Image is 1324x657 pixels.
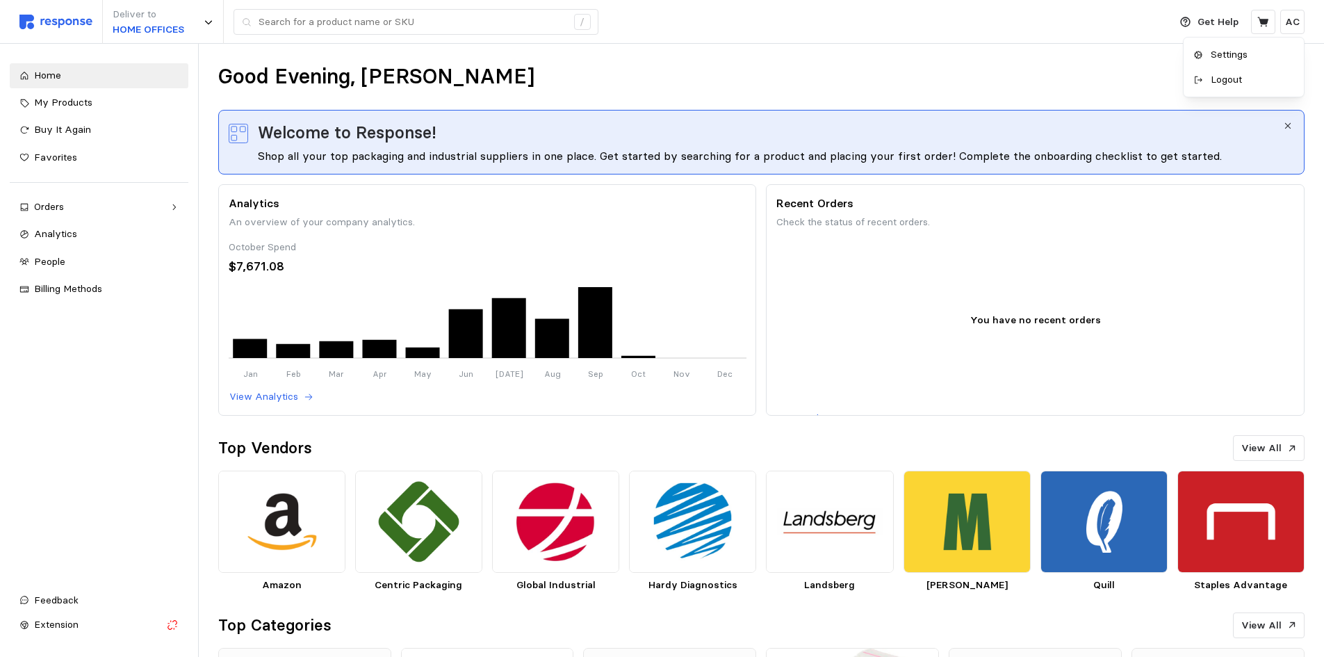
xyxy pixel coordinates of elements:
p: Hardy Diagnostics [629,578,756,593]
tspan: [DATE] [495,368,523,378]
p: You have no recent orders [970,313,1101,328]
tspan: Jan [243,368,257,378]
button: View All [1233,435,1305,462]
span: Billing Methods [34,282,102,295]
span: Extension [34,618,79,631]
p: Recent Orders [776,195,1294,212]
img: svg%3e [229,124,248,143]
tspan: Jun [459,368,473,378]
tspan: Aug [544,368,560,378]
p: AC [1285,15,1300,30]
button: Feedback [10,588,188,613]
div: Orders [34,200,164,215]
span: Buy It Again [34,123,91,136]
tspan: Mar [329,368,344,378]
p: Check the status of recent orders. [776,215,1294,230]
h2: Top Vendors [218,437,312,459]
a: Orders [10,195,188,220]
a: Home [10,63,188,88]
button: Extension [10,613,188,638]
a: Billing Methods [10,277,188,302]
img: bfee157a-10f7-4112-a573-b61f8e2e3b38.png [1040,471,1168,573]
img: 28d3e18e-6544-46cd-9dd4-0f3bdfdd001e.png [904,471,1031,573]
tspan: May [414,368,432,378]
tspan: Sep [587,368,603,378]
p: Landsberg [766,578,893,593]
span: My Products [34,96,92,108]
img: 4fb1f975-dd51-453c-b64f-21541b49956d.png [629,471,756,573]
p: [PERSON_NAME] [904,578,1031,593]
p: View All [1241,618,1282,633]
button: Get Help [1172,9,1247,35]
span: Analytics [34,227,77,240]
div: / [574,14,591,31]
span: Home [34,69,61,81]
span: Feedback [34,594,79,606]
p: Settings [1206,47,1295,63]
tspan: Oct [631,368,646,378]
h2: Top Categories [218,615,332,636]
a: Favorites [10,145,188,170]
p: Analytics [229,195,746,212]
span: Welcome to Response! [258,120,436,145]
h1: Good Evening, [PERSON_NAME] [218,63,534,90]
p: Staples Advantage [1177,578,1305,593]
a: My Products [10,90,188,115]
div: $7,671.08 [229,257,746,276]
input: Search for a product name or SKU [259,10,566,35]
a: People [10,250,188,275]
p: Logout [1206,72,1295,88]
img: 771c76c0-1592-4d67-9e09-d6ea890d945b.png [492,471,619,573]
img: 7d13bdb8-9cc8-4315-963f-af194109c12d.png [766,471,893,573]
img: 63258c51-adb8-4b2a-9b0d-7eba9747dc41.png [1177,471,1305,573]
img: b57ebca9-4645-4b82-9362-c975cc40820f.png [355,471,482,573]
p: An overview of your company analytics. [229,215,746,230]
a: Analytics [10,222,188,247]
img: svg%3e [19,15,92,29]
p: Quill [1040,578,1168,593]
a: Buy It Again [10,117,188,143]
img: d7805571-9dbc-467d-9567-a24a98a66352.png [218,471,345,573]
p: Centric Packaging [355,578,482,593]
span: Favorites [34,151,77,163]
tspan: Feb [286,368,300,378]
tspan: Nov [673,368,690,378]
button: AC [1280,10,1305,34]
span: People [34,255,65,268]
div: Shop all your top packaging and industrial suppliers in one place. Get started by searching for a... [258,147,1282,164]
p: View Orders [777,411,833,426]
div: October Spend [229,240,746,255]
button: View Analytics [229,389,314,405]
p: View Analytics [229,389,298,405]
p: Get Help [1198,15,1239,30]
tspan: Apr [373,368,387,378]
p: Amazon [218,578,345,593]
div: AC [1183,37,1305,97]
p: HOME OFFICES [113,22,184,38]
tspan: Dec [717,368,733,378]
p: View All [1241,441,1282,456]
p: Global Industrial [492,578,619,593]
p: Deliver to [113,7,184,22]
button: View All [1233,613,1305,639]
button: View Orders [776,410,849,427]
